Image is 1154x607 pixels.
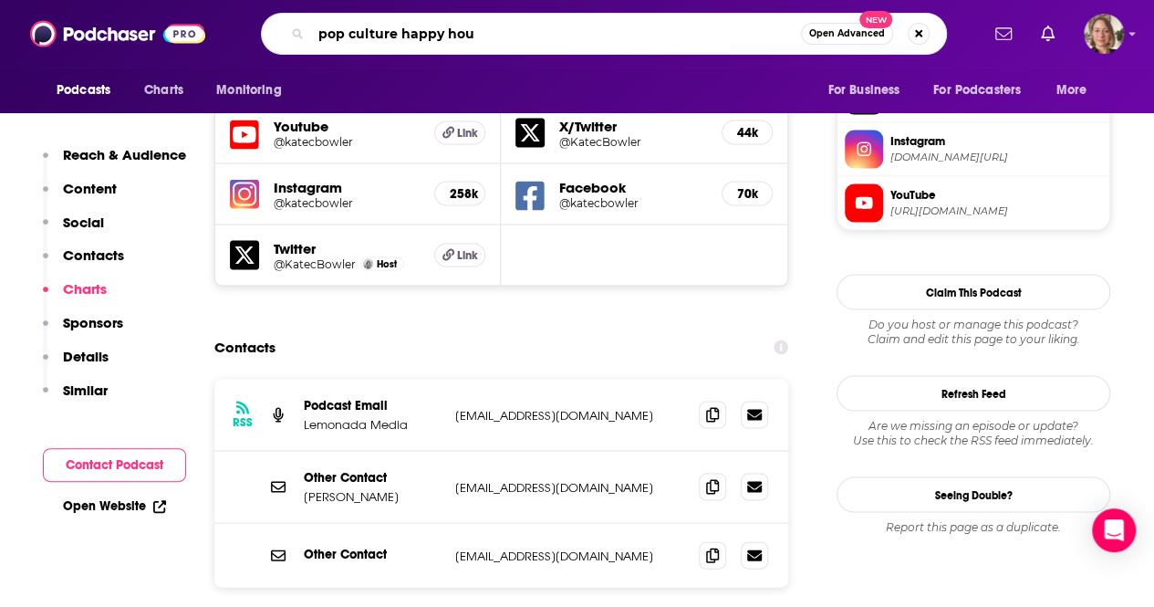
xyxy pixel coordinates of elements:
span: For Business [827,78,899,103]
button: Refresh Feed [837,375,1110,411]
div: Open Intercom Messenger [1092,508,1136,552]
span: Podcasts [57,78,110,103]
div: Claim and edit this page to your liking. [837,317,1110,346]
h5: 258k [450,185,470,201]
button: Claim This Podcast [837,274,1110,309]
p: Reach & Audience [63,146,186,163]
p: [EMAIL_ADDRESS][DOMAIN_NAME] [455,548,684,563]
p: Lemonada Media [304,416,441,432]
p: Other Contact [304,469,441,485]
a: Show notifications dropdown [1034,18,1062,49]
a: @KatecBowler [559,134,706,148]
a: Seeing Double? [837,476,1110,512]
span: More [1056,78,1087,103]
img: Podchaser - Follow, Share and Rate Podcasts [30,16,205,51]
img: Kate Bowler [363,258,373,268]
button: Contacts [43,246,124,280]
button: Similar [43,382,108,415]
span: YouTube [890,186,1102,203]
img: iconImage [230,179,259,208]
span: Instagram [890,132,1102,149]
div: Report this page as a duplicate. [837,519,1110,534]
h5: Instagram [274,178,420,195]
h5: Twitter [274,239,420,256]
input: Search podcasts, credits, & more... [311,19,801,48]
a: Instagram[DOMAIN_NAME][URL] [845,130,1102,168]
button: open menu [203,73,305,108]
button: Social [43,214,104,247]
button: open menu [44,73,134,108]
p: Sponsors [63,314,123,331]
p: [EMAIL_ADDRESS][DOMAIN_NAME] [455,407,684,423]
span: Do you host or manage this podcast? [837,317,1110,331]
span: Logged in as AriFortierPr [1084,14,1124,54]
a: YouTube[URL][DOMAIN_NAME] [845,183,1102,222]
div: Search podcasts, credits, & more... [261,13,947,55]
p: Other Contact [304,546,441,561]
p: [PERSON_NAME] [304,488,441,504]
button: Sponsors [43,314,123,348]
img: User Profile [1084,14,1124,54]
button: open menu [815,73,922,108]
h5: 70k [737,185,757,201]
h3: RSS [233,414,253,429]
span: Monitoring [216,78,281,103]
div: Are we missing an episode or update? Use this to check the RSS feed immediately. [837,418,1110,447]
h5: Facebook [559,178,706,195]
p: Similar [63,382,108,399]
button: Open AdvancedNew [801,23,893,45]
p: Podcast Email [304,397,441,413]
p: Content [63,180,117,197]
a: @katecbowler [559,195,706,209]
span: Link [457,247,478,262]
span: Host [377,257,397,269]
p: Contacts [63,246,124,264]
h5: X/Twitter [559,117,706,134]
p: Details [63,348,109,365]
a: @katecbowler [274,134,420,148]
a: Charts [132,73,194,108]
span: Link [457,125,478,140]
a: Link [434,120,485,144]
button: Charts [43,280,107,314]
span: https://www.youtube.com/@katecbowler [890,204,1102,217]
span: instagram.com/katecbowler [890,150,1102,163]
h2: Contacts [214,330,276,364]
span: For Podcasters [933,78,1021,103]
p: Social [63,214,104,231]
a: Open Website [63,498,166,514]
a: Link [434,243,485,267]
button: Content [43,180,117,214]
button: open menu [921,73,1047,108]
h5: Youtube [274,117,420,134]
button: Show profile menu [1084,14,1124,54]
a: Show notifications dropdown [988,18,1019,49]
h5: 44k [737,124,757,140]
a: @katecbowler [274,195,420,209]
button: Contact Podcast [43,448,186,482]
p: Charts [63,280,107,298]
a: @KatecBowler [274,256,356,270]
button: Reach & Audience [43,146,186,180]
button: Details [43,348,109,382]
span: Open Advanced [809,29,885,38]
span: Charts [144,78,183,103]
span: New [859,11,892,28]
p: [EMAIL_ADDRESS][DOMAIN_NAME] [455,479,684,495]
button: open menu [1044,73,1110,108]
